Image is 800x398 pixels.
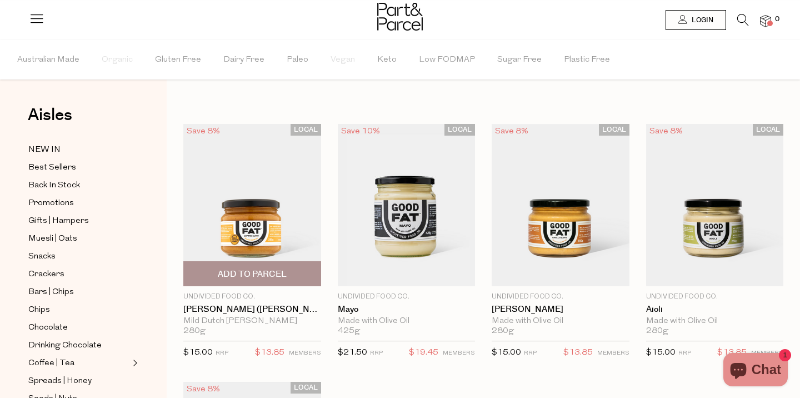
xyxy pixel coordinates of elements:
[370,350,383,356] small: RRP
[753,124,783,136] span: LOCAL
[563,346,593,360] span: $13.85
[646,305,784,315] a: Aioli
[419,41,475,79] span: Low FODMAP
[28,357,74,370] span: Coffee | Tea
[646,292,784,302] p: Undivided Food Co.
[492,124,532,139] div: Save 8%
[338,349,367,357] span: $21.50
[678,350,691,356] small: RRP
[646,316,784,326] div: Made with Olive Oil
[377,3,423,31] img: Part&Parcel
[287,41,308,79] span: Paleo
[183,261,321,286] button: Add To Parcel
[492,326,514,336] span: 280g
[28,374,129,388] a: Spreads | Honey
[497,41,542,79] span: Sugar Free
[409,346,438,360] span: $19.45
[183,316,321,326] div: Mild Dutch [PERSON_NAME]
[720,353,791,389] inbox-online-store-chat: Shopify online store chat
[255,346,284,360] span: $13.85
[183,124,321,286] img: Curry (Joppie) Mayo
[28,232,129,246] a: Muesli | Oats
[216,350,228,356] small: RRP
[28,143,129,157] a: NEW IN
[28,268,64,281] span: Crackers
[597,350,629,356] small: MEMBERS
[183,326,206,336] span: 280g
[17,41,79,79] span: Australian Made
[28,214,129,228] a: Gifts | Hampers
[28,179,80,192] span: Back In Stock
[377,41,397,79] span: Keto
[338,305,476,315] a: Mayo
[28,107,72,135] a: Aisles
[338,124,383,139] div: Save 10%
[646,349,676,357] span: $15.00
[291,124,321,136] span: LOCAL
[524,350,537,356] small: RRP
[183,292,321,302] p: Undivided Food Co.
[183,305,321,315] a: [PERSON_NAME] ([PERSON_NAME]) [PERSON_NAME]
[28,161,129,175] a: Best Sellers
[28,143,61,157] span: NEW IN
[28,375,92,388] span: Spreads | Honey
[492,292,629,302] p: Undivided Food Co.
[130,356,138,370] button: Expand/Collapse Coffee | Tea
[28,215,89,228] span: Gifts | Hampers
[183,382,223,397] div: Save 8%
[28,103,72,127] span: Aisles
[689,16,713,25] span: Login
[223,41,264,79] span: Dairy Free
[28,250,129,263] a: Snacks
[338,316,476,326] div: Made with Olive Oil
[28,339,102,352] span: Drinking Chocolate
[28,250,56,263] span: Snacks
[28,267,129,281] a: Crackers
[28,178,129,192] a: Back In Stock
[772,14,782,24] span: 0
[28,304,50,317] span: Chips
[218,268,287,280] span: Add To Parcel
[338,124,476,286] img: Mayo
[28,286,74,299] span: Bars | Chips
[666,10,726,30] a: Login
[102,41,133,79] span: Organic
[444,124,475,136] span: LOCAL
[646,326,668,336] span: 280g
[338,326,360,336] span: 425g
[599,124,629,136] span: LOCAL
[717,346,747,360] span: $13.85
[492,349,521,357] span: $15.00
[28,356,129,370] a: Coffee | Tea
[443,350,475,356] small: MEMBERS
[751,350,783,356] small: MEMBERS
[28,196,129,210] a: Promotions
[28,339,129,352] a: Drinking Chocolate
[28,197,74,210] span: Promotions
[183,124,223,139] div: Save 8%
[492,305,629,315] a: [PERSON_NAME]
[646,124,686,139] div: Save 8%
[291,382,321,394] span: LOCAL
[289,350,321,356] small: MEMBERS
[28,161,76,175] span: Best Sellers
[28,303,129,317] a: Chips
[646,124,784,286] img: Aioli
[331,41,355,79] span: Vegan
[492,316,629,326] div: Made with Olive Oil
[28,321,129,335] a: Chocolate
[155,41,201,79] span: Gluten Free
[28,232,77,246] span: Muesli | Oats
[28,321,68,335] span: Chocolate
[28,285,129,299] a: Bars | Chips
[492,124,629,286] img: Chilli Mayo
[564,41,610,79] span: Plastic Free
[760,15,771,27] a: 0
[338,292,476,302] p: Undivided Food Co.
[183,349,213,357] span: $15.00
